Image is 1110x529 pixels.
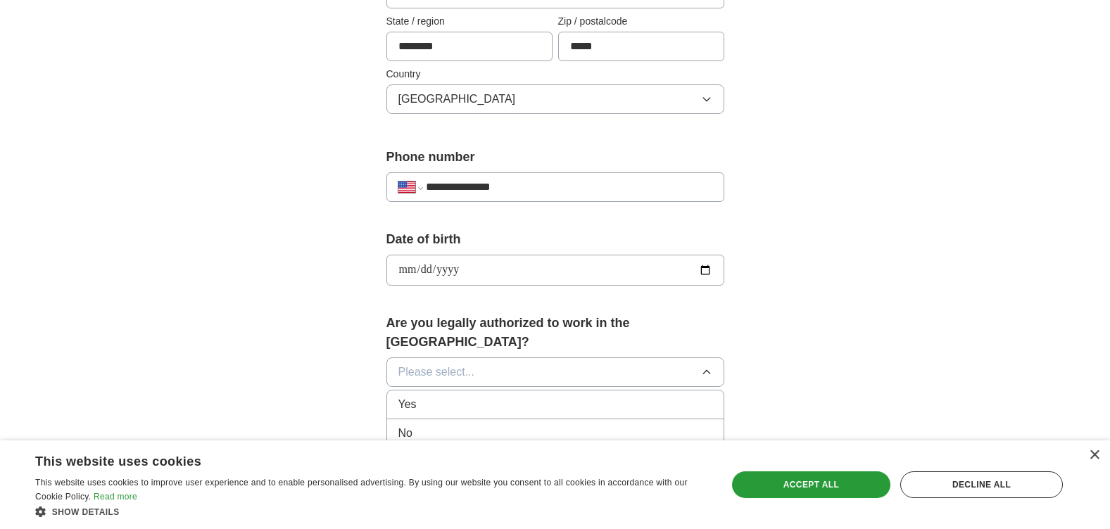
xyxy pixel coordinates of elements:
[398,91,516,108] span: [GEOGRAPHIC_DATA]
[386,148,724,167] label: Phone number
[900,471,1063,498] div: Decline all
[35,504,707,518] div: Show details
[732,471,890,498] div: Accept all
[94,492,137,502] a: Read more, opens a new window
[1089,450,1099,461] div: Close
[398,364,475,381] span: Please select...
[386,357,724,387] button: Please select...
[558,14,724,29] label: Zip / postalcode
[35,478,688,502] span: This website uses cookies to improve user experience and to enable personalised advertising. By u...
[35,449,671,470] div: This website uses cookies
[386,84,724,114] button: [GEOGRAPHIC_DATA]
[386,314,724,352] label: Are you legally authorized to work in the [GEOGRAPHIC_DATA]?
[386,230,724,249] label: Date of birth
[398,396,417,413] span: Yes
[52,507,120,517] span: Show details
[386,14,553,29] label: State / region
[386,67,724,82] label: Country
[398,425,412,442] span: No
